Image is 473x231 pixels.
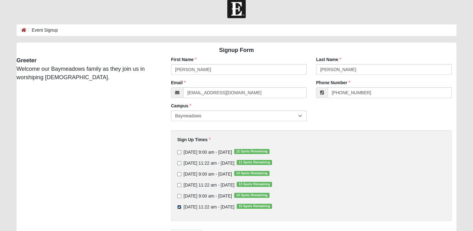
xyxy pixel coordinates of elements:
span: 14 Spots Remaining [234,171,269,176]
div: Welcome our Baymeadows family as they join us in worshiping [DEMOGRAPHIC_DATA]. [12,56,162,82]
label: Sign Up Times [177,136,211,143]
span: [DATE] 11:22 am - [DATE] [184,161,234,166]
span: [DATE] 11:22 am - [DATE] [184,182,234,187]
span: 11 Spots Remaining [237,160,272,165]
strong: Greeter [17,57,37,64]
input: [DATE] 9:00 am - [DATE]12 Spots Remaining [177,150,181,154]
span: 15 Spots Remaining [237,204,272,209]
span: 13 Spots Remaining [237,182,272,187]
span: 14 Spots Remaining [234,193,269,198]
span: [DATE] 9:00 am - [DATE] [184,172,232,177]
input: [DATE] 9:00 am - [DATE]14 Spots Remaining [177,194,181,198]
input: [DATE] 11:22 am - [DATE]15 Spots Remaining [177,205,181,209]
label: Campus [171,103,191,109]
label: Last Name [316,56,341,63]
span: [DATE] 9:00 am - [DATE] [184,193,232,198]
label: First Name [171,56,197,63]
span: [DATE] 9:00 am - [DATE] [184,150,232,155]
h4: Signup Form [17,47,456,54]
li: Event Signup [26,27,58,33]
label: Phone Number [316,80,350,86]
span: [DATE] 11:22 am - [DATE] [184,204,234,209]
input: [DATE] 11:22 am - [DATE]13 Spots Remaining [177,183,181,187]
input: [DATE] 9:00 am - [DATE]14 Spots Remaining [177,172,181,176]
label: Email [171,80,186,86]
input: [DATE] 11:22 am - [DATE]11 Spots Remaining [177,161,181,165]
span: 12 Spots Remaining [234,149,269,154]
